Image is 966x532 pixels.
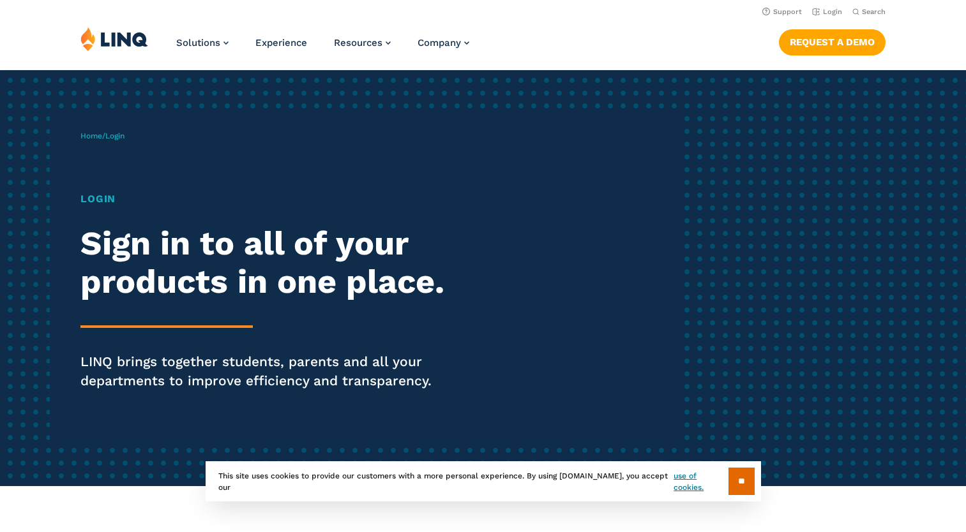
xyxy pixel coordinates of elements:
span: / [80,131,125,140]
span: Resources [334,37,382,48]
nav: Button Navigation [779,27,886,55]
a: Resources [334,37,391,48]
span: Solutions [176,37,220,48]
a: Home [80,131,102,140]
h2: Sign in to all of your products in one place. [80,225,453,301]
nav: Primary Navigation [176,27,469,69]
a: Experience [255,37,307,48]
img: LINQ | K‑12 Software [80,27,148,51]
h1: Login [80,191,453,207]
a: Request a Demo [779,29,886,55]
a: Solutions [176,37,229,48]
a: Support [762,8,802,16]
span: Login [105,131,125,140]
div: This site uses cookies to provide our customers with a more personal experience. By using [DOMAIN... [206,461,761,501]
a: use of cookies. [674,470,728,493]
span: Search [862,8,886,16]
span: Company [418,37,461,48]
a: Login [812,8,842,16]
button: Open Search Bar [852,7,886,17]
a: Company [418,37,469,48]
p: LINQ brings together students, parents and all your departments to improve efficiency and transpa... [80,352,453,390]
